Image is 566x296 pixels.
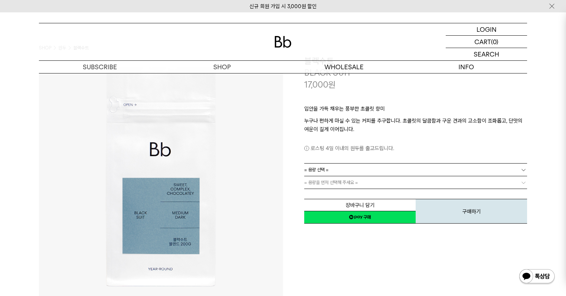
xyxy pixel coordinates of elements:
[304,176,358,189] span: = 용량을 먼저 선택해 주세요 =
[416,199,527,224] button: 구매하기
[405,61,527,73] p: INFO
[304,79,336,91] p: 17,000
[491,36,498,48] p: (0)
[519,268,555,285] img: 카카오톡 채널 1:1 채팅 버튼
[474,36,491,48] p: CART
[304,164,329,176] span: = 용량 선택 =
[304,144,527,153] p: 로스팅 4일 이내의 원두를 출고드립니다.
[304,117,527,134] p: 누구나 편하게 마실 수 있는 커피를 추구합니다. 초콜릿의 달콤함과 구운 견과의 고소함이 조화롭고, 단맛의 여운이 길게 이어집니다.
[304,105,527,117] p: 입안을 가득 채우는 풍부한 초콜릿 향미
[446,36,527,48] a: CART (0)
[474,48,499,60] p: SEARCH
[304,199,416,211] button: 장바구니 담기
[328,79,336,90] span: 원
[39,61,161,73] a: SUBSCRIBE
[283,61,405,73] p: WHOLESALE
[275,36,291,48] img: 로고
[249,3,317,10] a: 신규 회원 가입 시 3,000원 할인
[161,61,283,73] a: SHOP
[304,211,416,224] a: 새창
[446,23,527,36] a: LOGIN
[477,23,497,35] p: LOGIN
